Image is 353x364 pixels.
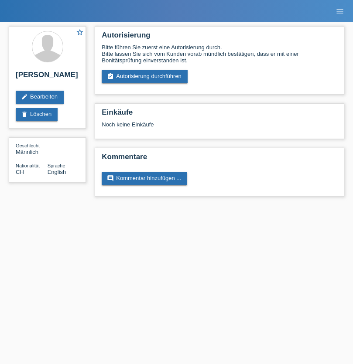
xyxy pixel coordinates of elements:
[48,163,65,168] span: Sprache
[16,142,48,155] div: Männlich
[21,93,28,100] i: edit
[16,71,79,84] h2: [PERSON_NAME]
[48,169,66,175] span: English
[336,7,344,16] i: menu
[331,8,349,14] a: menu
[102,108,337,121] h2: Einkäufe
[16,163,40,168] span: Nationalität
[107,175,114,182] i: comment
[102,31,337,44] h2: Autorisierung
[102,172,187,185] a: commentKommentar hinzufügen ...
[16,91,64,104] a: editBearbeiten
[107,73,114,80] i: assignment_turned_in
[102,44,337,64] div: Bitte führen Sie zuerst eine Autorisierung durch. Bitte lassen Sie sich vom Kunden vorab mündlich...
[102,70,188,83] a: assignment_turned_inAutorisierung durchführen
[16,143,40,148] span: Geschlecht
[16,108,58,121] a: deleteLöschen
[76,28,84,37] a: star_border
[102,153,337,166] h2: Kommentare
[76,28,84,36] i: star_border
[21,111,28,118] i: delete
[102,121,337,134] div: Noch keine Einkäufe
[16,169,24,175] span: Schweiz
